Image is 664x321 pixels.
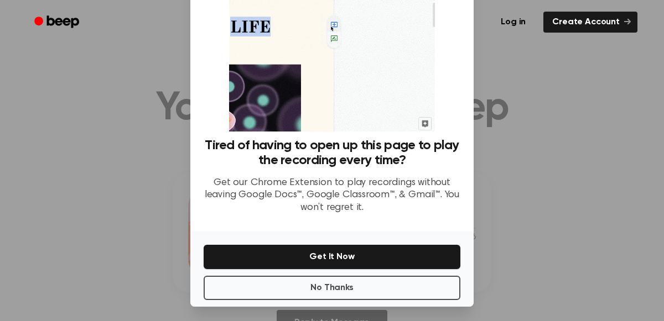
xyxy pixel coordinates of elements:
[204,245,460,269] button: Get It Now
[204,276,460,300] button: No Thanks
[543,12,637,33] a: Create Account
[204,138,460,168] h3: Tired of having to open up this page to play the recording every time?
[204,177,460,214] p: Get our Chrome Extension to play recordings without leaving Google Docs™, Google Classroom™, & Gm...
[490,9,537,35] a: Log in
[27,12,89,33] a: Beep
